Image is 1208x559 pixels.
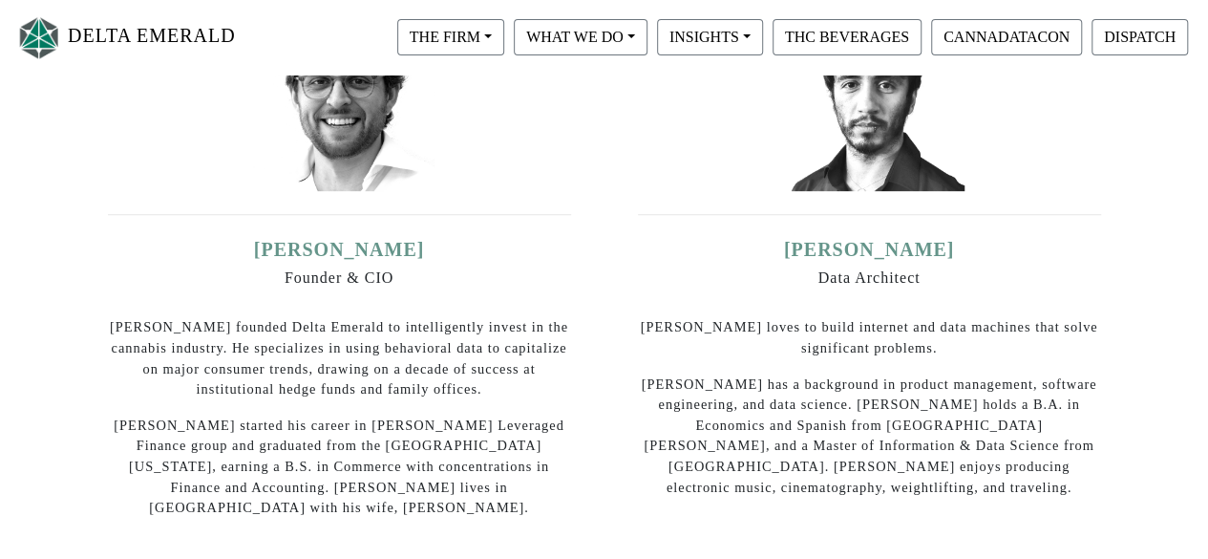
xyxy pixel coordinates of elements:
[254,239,425,260] a: [PERSON_NAME]
[784,239,955,260] a: [PERSON_NAME]
[768,28,926,44] a: THC BEVERAGES
[638,269,1101,287] h6: Data Architect
[657,19,763,55] button: INSIGHTS
[931,19,1082,55] button: CANNADATACON
[638,317,1101,358] p: [PERSON_NAME] loves to build internet and data machines that solve significant problems.
[638,375,1101,499] p: [PERSON_NAME] has a background in product management, software engineering, and data science. [PE...
[926,28,1087,44] a: CANNADATACON
[15,12,63,63] img: Logo
[15,8,236,68] a: DELTA EMERALD
[397,19,504,55] button: THE FIRM
[514,19,647,55] button: WHAT WE DO
[108,416,571,519] p: [PERSON_NAME] started his career in [PERSON_NAME] Leveraged Finance group and graduated from the ...
[108,317,571,399] p: [PERSON_NAME] founded Delta Emerald to intelligently invest in the cannabis industry. He speciali...
[1091,19,1188,55] button: DISPATCH
[1087,28,1193,44] a: DISPATCH
[108,269,571,287] h6: Founder & CIO
[773,19,922,55] button: THC BEVERAGES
